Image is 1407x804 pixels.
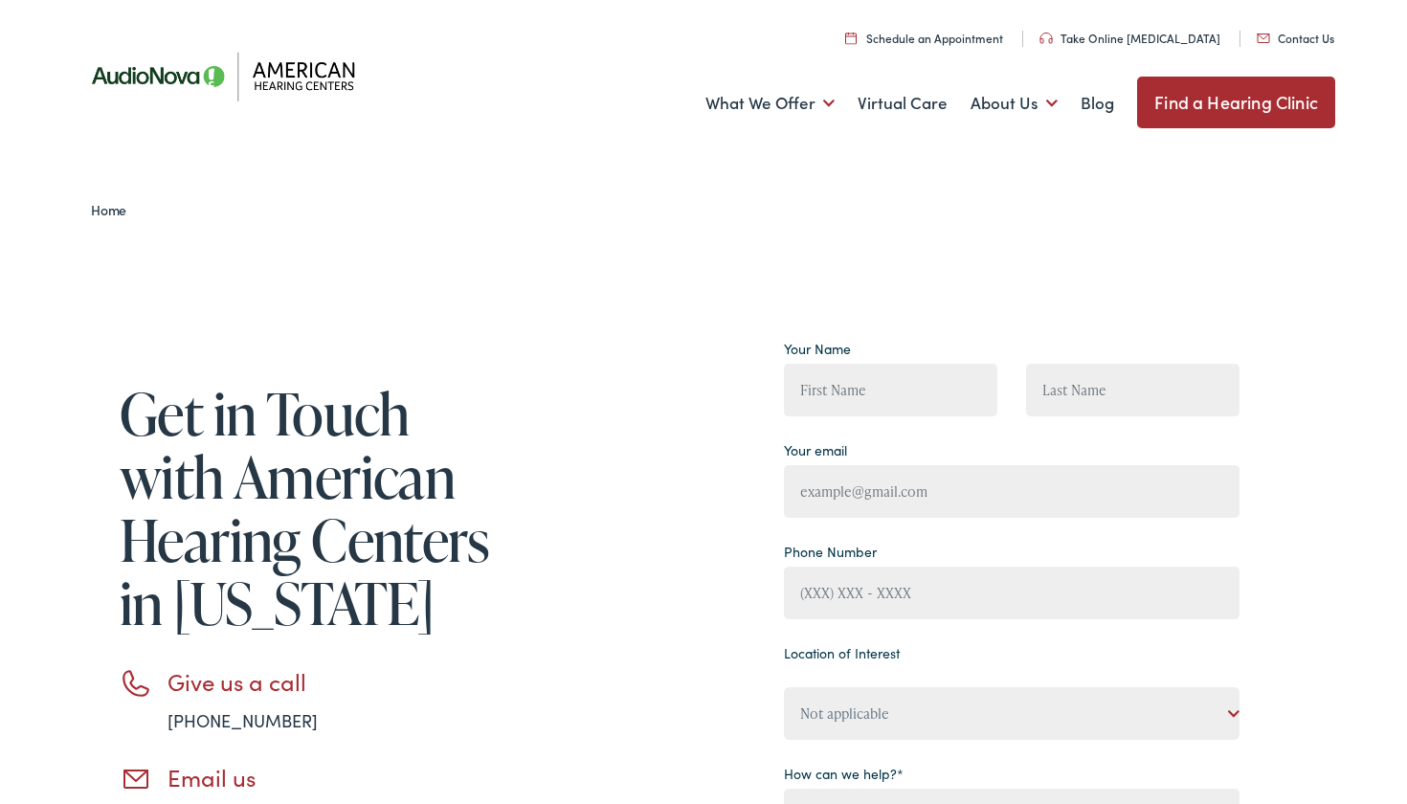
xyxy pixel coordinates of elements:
a: Contact Us [1257,30,1334,46]
a: Take Online [MEDICAL_DATA] [1039,30,1220,46]
label: Your Name [784,339,851,359]
h1: Get in Touch with American Hearing Centers in [US_STATE] [120,382,512,635]
h3: Email us [167,764,512,792]
a: About Us [971,68,1058,139]
a: What We Offer [705,68,835,139]
a: [PHONE_NUMBER] [167,708,318,732]
h3: Give us a call [167,668,512,696]
input: (XXX) XXX - XXXX [784,567,1239,619]
a: Virtual Care [858,68,948,139]
input: example@gmail.com [784,465,1239,518]
label: Your email [784,440,847,460]
input: Last Name [1026,364,1239,416]
a: Home [91,200,136,219]
a: Blog [1081,68,1114,139]
label: Location of Interest [784,643,900,663]
label: Phone Number [784,542,877,562]
input: First Name [784,364,997,416]
a: Schedule an Appointment [845,30,1003,46]
img: utility icon [845,32,857,44]
a: Find a Hearing Clinic [1137,77,1335,128]
label: How can we help? [784,764,904,784]
img: utility icon [1039,33,1053,44]
img: utility icon [1257,33,1270,43]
